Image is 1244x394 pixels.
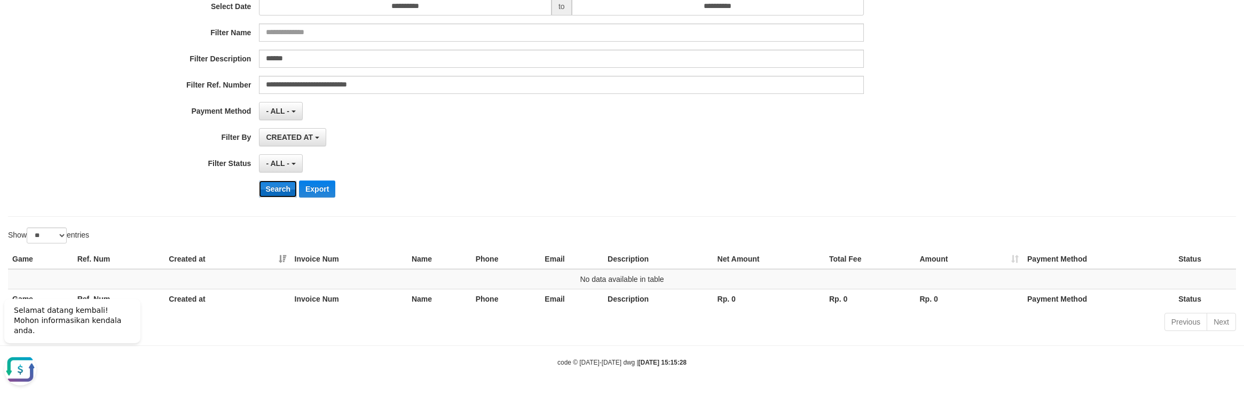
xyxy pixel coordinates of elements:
a: Next [1207,313,1236,331]
th: Ref. Num [73,249,164,269]
select: Showentries [27,227,67,243]
th: Email [540,249,603,269]
th: Payment Method [1023,249,1174,269]
th: Rp. 0 [825,289,915,309]
span: Selamat datang kembali! Mohon informasikan kendala anda. [14,17,121,45]
th: Description [603,289,713,309]
button: - ALL - [259,102,302,120]
strong: [DATE] 15:15:28 [639,359,687,366]
td: No data available in table [8,269,1236,289]
small: code © [DATE]-[DATE] dwg | [557,359,687,366]
th: Game [8,249,73,269]
th: Payment Method [1023,289,1174,309]
th: Created at: activate to sort column ascending [164,249,290,269]
span: - ALL - [266,107,289,115]
button: CREATED AT [259,128,326,146]
th: Description [603,249,713,269]
button: Export [299,180,335,198]
th: Invoice Num [290,249,407,269]
th: Status [1174,249,1236,269]
button: - ALL - [259,154,302,172]
th: Rp. 0 [713,289,825,309]
th: Created at [164,289,290,309]
a: Previous [1164,313,1207,331]
th: Status [1174,289,1236,309]
span: CREATED AT [266,133,313,141]
th: Total Fee [825,249,915,269]
th: Phone [471,289,541,309]
span: - ALL - [266,159,289,168]
th: Name [407,289,471,309]
div: Showing 0 to 0 of 0 entries [8,312,510,327]
th: Invoice Num [290,289,407,309]
th: Email [540,289,603,309]
th: Net Amount [713,249,825,269]
th: Phone [471,249,541,269]
th: Name [407,249,471,269]
button: Open LiveChat chat widget [4,64,36,96]
button: Search [259,180,297,198]
label: Show entries [8,227,89,243]
th: Amount: activate to sort column ascending [915,249,1023,269]
th: Rp. 0 [915,289,1023,309]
